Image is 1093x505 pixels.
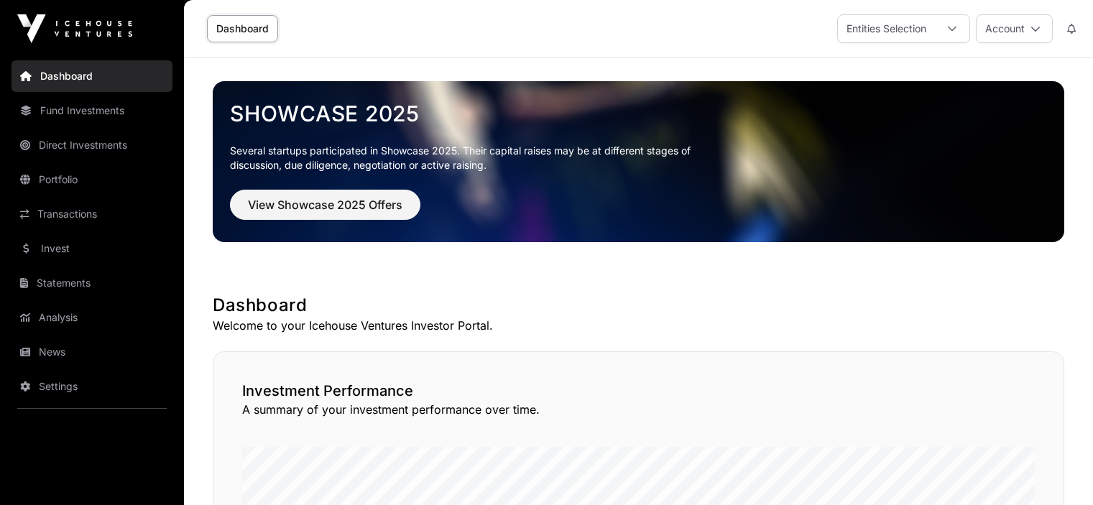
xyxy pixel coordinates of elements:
a: View Showcase 2025 Offers [230,204,420,218]
a: Transactions [11,198,172,230]
p: A summary of your investment performance over time. [242,401,1035,418]
a: Settings [11,371,172,402]
iframe: Chat Widget [1021,436,1093,505]
img: Icehouse Ventures Logo [17,14,132,43]
h1: Dashboard [213,294,1064,317]
a: Showcase 2025 [230,101,1047,126]
a: News [11,336,172,368]
a: Direct Investments [11,129,172,161]
button: Account [976,14,1053,43]
span: View Showcase 2025 Offers [248,196,402,213]
p: Several startups participated in Showcase 2025. Their capital raises may be at different stages o... [230,144,713,172]
a: Analysis [11,302,172,333]
p: Welcome to your Icehouse Ventures Investor Portal. [213,317,1064,334]
a: Fund Investments [11,95,172,126]
a: Dashboard [11,60,172,92]
a: Invest [11,233,172,264]
div: Entities Selection [838,15,935,42]
h2: Investment Performance [242,381,1035,401]
a: Statements [11,267,172,299]
a: Portfolio [11,164,172,195]
button: View Showcase 2025 Offers [230,190,420,220]
img: Showcase 2025 [213,81,1064,242]
a: Dashboard [207,15,278,42]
